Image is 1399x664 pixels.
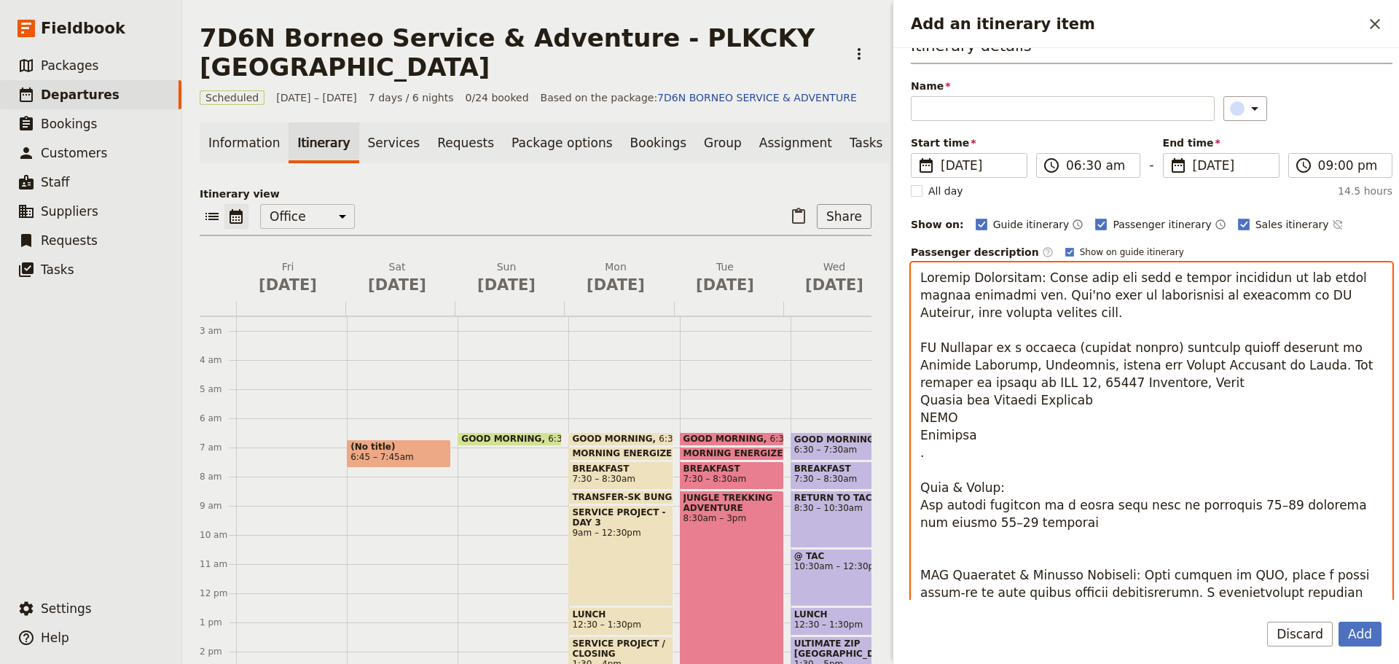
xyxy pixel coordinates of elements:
[1223,96,1267,121] button: ​
[41,175,70,190] span: Staff
[548,434,597,444] span: 6:30 – 7am
[568,461,673,490] div: BREAKFAST7:30 – 8:30am
[200,617,236,628] div: 1 pm
[1149,156,1153,178] span: -
[200,413,236,424] div: 6 am
[200,529,236,541] div: 10 am
[817,204,871,229] button: Share
[683,493,780,513] span: JUNGLE TREKKING ADVENTURE
[41,87,119,102] span: Departures
[683,474,747,484] span: 7:30 – 8:30am
[200,646,236,657] div: 2 pm
[200,187,871,201] p: Itinerary view
[570,274,662,296] span: [DATE]
[41,146,107,160] span: Customers
[1193,157,1270,174] span: [DATE]
[289,122,358,163] a: Itinerary
[200,325,236,337] div: 3 am
[572,434,659,444] span: GOOD MORNING
[572,448,685,458] span: MORNING ENERGIZER
[679,259,771,296] h2: Tue
[236,259,345,302] button: Fri [DATE]
[41,117,97,131] span: Bookings
[680,461,784,490] div: BREAKFAST7:30 – 8:30am
[911,13,1363,35] h2: Add an itinerary item
[791,461,895,490] div: BREAKFAST7:30 – 8:30am
[568,491,673,504] div: TRANSFER-SK BUNGALIO
[455,259,564,302] button: Sun [DATE]
[794,474,858,484] span: 7:30 – 8:30am
[680,432,784,446] div: GOOD MORNING6:30 – 7am
[428,122,503,163] a: Requests
[572,620,640,630] span: 12:30 – 1:30pm
[359,122,429,163] a: Services
[928,184,963,198] span: All day
[683,464,780,474] span: BREAKFAST
[791,607,895,636] div: LUNCH12:30 – 1:30pm
[41,58,98,73] span: Packages
[200,23,838,82] h1: 7D6N Borneo Service & Adventure - PLKCKY [GEOGRAPHIC_DATA]
[1113,217,1211,232] span: Passenger itinerary
[911,79,1215,93] span: Name
[680,447,784,461] div: MORNING ENERGIZER
[572,609,669,620] span: LUNCH
[911,245,1054,259] label: Passenger description
[503,122,621,163] a: Package options
[572,464,669,474] span: BREAKFAST
[794,434,891,445] span: GOOD MORNING
[466,90,529,105] span: 0/24 booked
[695,122,751,163] a: Group
[568,447,673,461] div: MORNING ENERGIZER
[242,259,334,296] h2: Fri
[41,601,92,616] span: Settings
[794,561,891,571] span: 10:30am – 12:30pm
[276,90,357,105] span: [DATE] – [DATE]
[570,259,662,296] h2: Mon
[794,445,858,455] span: 6:30 – 7:30am
[1169,157,1187,174] span: ​
[1215,216,1226,233] button: Time shown on passenger itinerary
[911,96,1215,121] input: Name
[1066,157,1131,174] input: ​
[1363,12,1387,36] button: Close drawer
[783,259,892,302] button: Wed [DATE]
[683,513,780,523] span: 8:30am – 3pm
[572,507,669,528] span: SERVICE PROJECT - DAY 3
[791,549,895,606] div: @ TAC10:30am – 12:30pm
[791,491,895,548] div: RETURN TO TAC8:30 – 10:30am
[1080,246,1184,258] span: Show on guide itinerary
[351,274,443,296] span: [DATE]
[200,500,236,512] div: 9 am
[461,434,548,444] span: GOOD MORNING
[200,558,236,570] div: 11 am
[200,90,264,105] span: Scheduled
[683,434,770,444] span: GOOD MORNING
[242,274,334,296] span: [DATE]
[41,233,98,248] span: Requests
[847,42,871,66] button: Actions
[200,587,236,599] div: 12 pm
[568,432,673,446] div: GOOD MORNING6:30 – 7am
[911,136,1027,150] span: Start time
[791,432,895,461] div: GOOD MORNING6:30 – 7:30am
[917,157,935,174] span: ​
[1339,622,1382,647] button: Add
[788,274,880,296] span: [DATE]
[1295,157,1312,174] span: ​
[572,474,635,484] span: 7:30 – 8:30am
[911,217,964,232] div: Show on:
[1163,136,1280,150] span: End time
[794,551,891,561] span: @ TAC
[200,354,236,366] div: 4 am
[993,217,1070,232] span: Guide itinerary
[350,442,447,452] span: (No title)
[200,204,224,229] button: List view
[41,630,69,645] span: Help
[568,607,673,636] div: LUNCH12:30 – 1:30pm
[673,259,783,302] button: Tue [DATE]
[770,434,819,444] span: 6:30 – 7am
[41,17,125,39] span: Fieldbook
[794,464,891,474] span: BREAKFAST
[1255,217,1329,232] span: Sales itinerary
[350,452,414,462] span: 6:45 – 7:45am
